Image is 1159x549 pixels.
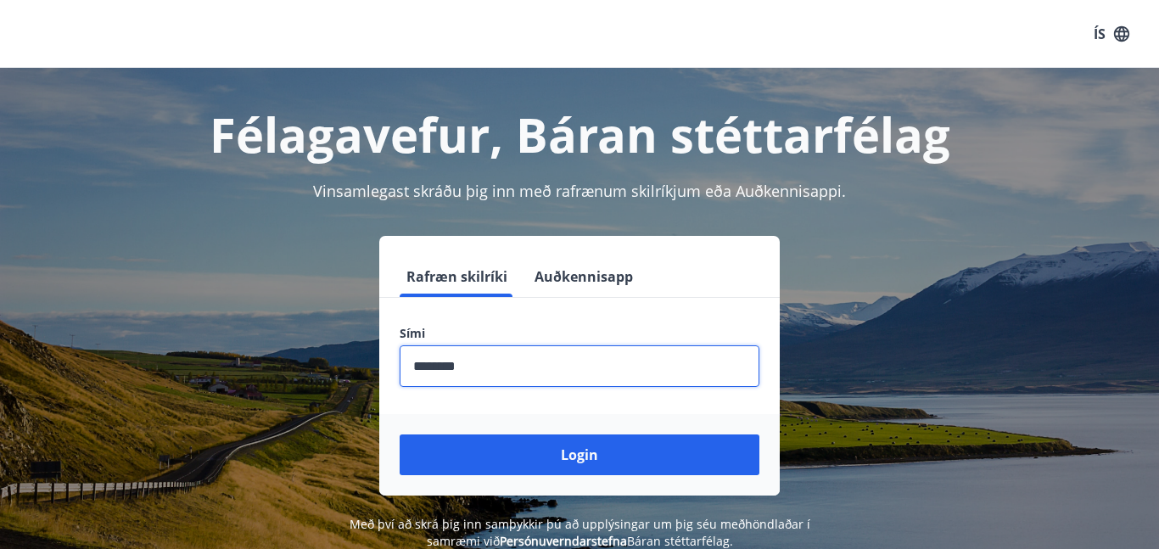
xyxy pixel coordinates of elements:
button: Rafræn skilríki [400,256,514,297]
button: Login [400,434,759,475]
span: Með því að skrá þig inn samþykkir þú að upplýsingar um þig séu meðhöndlaðar í samræmi við Báran s... [350,516,810,549]
label: Sími [400,325,759,342]
a: Persónuverndarstefna [500,533,627,549]
button: Auðkennisapp [528,256,640,297]
button: ÍS [1084,19,1139,49]
h1: Félagavefur, Báran stéttarfélag [20,102,1139,166]
span: Vinsamlegast skráðu þig inn með rafrænum skilríkjum eða Auðkennisappi. [313,181,846,201]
